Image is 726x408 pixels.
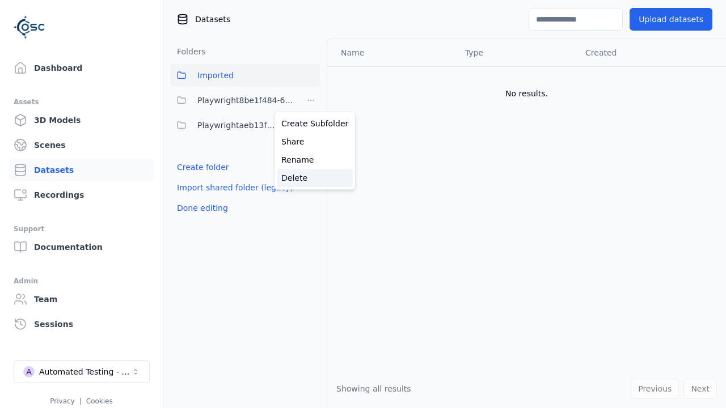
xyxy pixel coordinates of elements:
a: Create Subfolder [277,114,353,133]
a: Delete [277,169,353,187]
a: Rename [277,151,353,169]
a: Share [277,133,353,151]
